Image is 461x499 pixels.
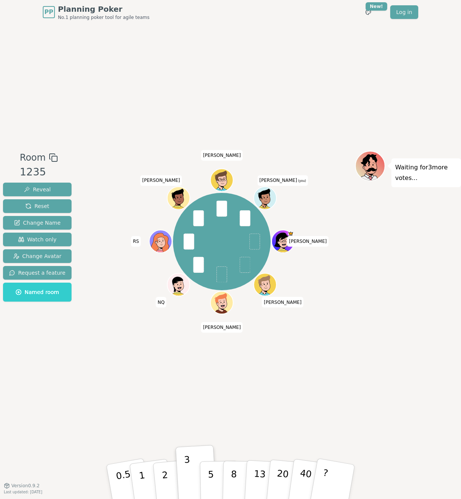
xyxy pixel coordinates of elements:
[20,164,58,180] div: 1235
[3,283,72,302] button: Named room
[44,8,53,17] span: PP
[16,288,59,296] span: Named room
[156,297,166,308] span: Click to change your name
[131,236,141,247] span: Click to change your name
[297,180,306,183] span: (you)
[14,219,61,227] span: Change Name
[287,236,329,247] span: Click to change your name
[262,297,304,308] span: Click to change your name
[201,150,243,161] span: Click to change your name
[25,202,49,210] span: Reset
[201,322,243,333] span: Click to change your name
[24,186,51,193] span: Reveal
[43,4,150,20] a: PPPlanning PokerNo.1 planning poker tool for agile teams
[255,188,276,209] button: Click to change your avatar
[58,4,150,14] span: Planning Poker
[3,216,72,230] button: Change Name
[3,233,72,246] button: Watch only
[3,183,72,196] button: Reveal
[3,249,72,263] button: Change Avatar
[20,151,45,164] span: Room
[9,269,65,277] span: Request a feature
[13,252,62,260] span: Change Avatar
[3,199,72,213] button: Reset
[361,5,375,19] button: New!
[140,175,182,186] span: Click to change your name
[390,5,418,19] a: Log in
[395,162,457,183] p: Waiting for 3 more votes...
[288,231,294,236] span: Heidi is the host
[4,483,40,489] button: Version0.9.2
[4,490,42,494] span: Last updated: [DATE]
[58,14,150,20] span: No.1 planning poker tool for agile teams
[11,483,40,489] span: Version 0.9.2
[257,175,308,186] span: Click to change your name
[184,454,192,496] p: 3
[18,236,57,243] span: Watch only
[366,2,387,11] div: New!
[3,266,72,280] button: Request a feature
